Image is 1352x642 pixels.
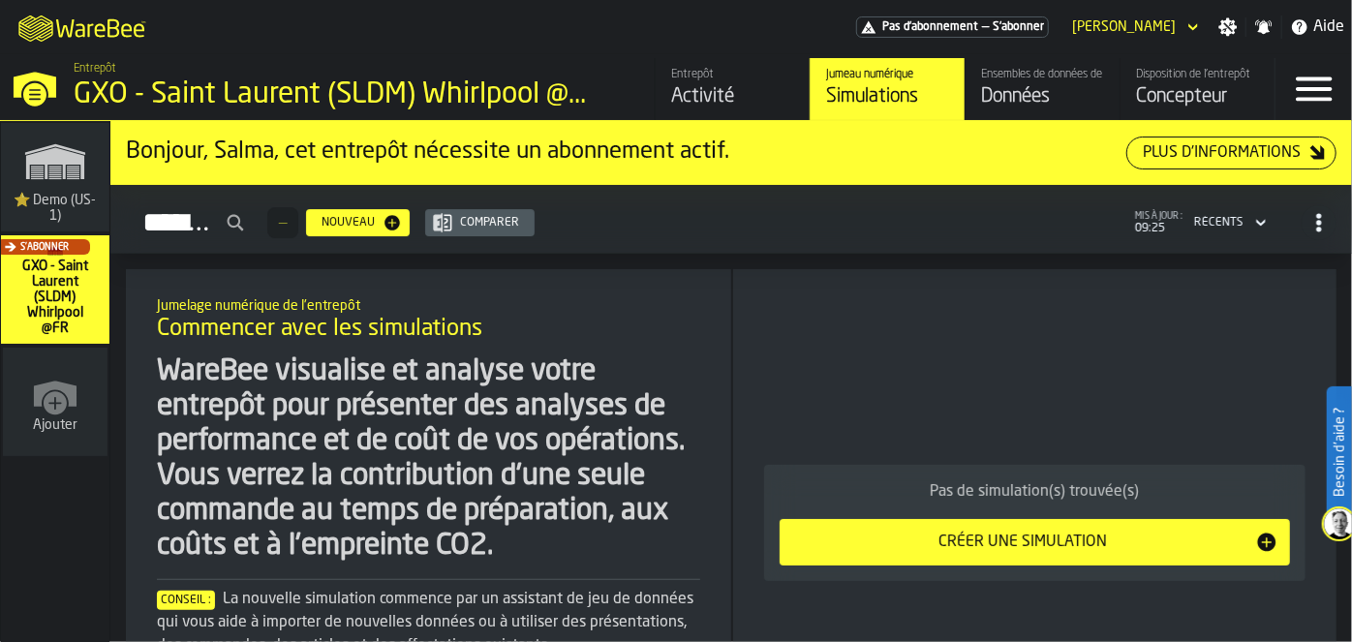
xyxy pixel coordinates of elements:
[1136,68,1259,81] div: Disposition de l'entrepôt
[157,314,482,345] span: Commencer avec les simulations
[780,480,1290,504] div: Pas de simulation(s) trouvée(s)
[671,68,794,81] div: Entrepôt
[110,185,1352,254] h2: button-Simulations
[260,207,306,238] div: ButtonLoadMore-En savoir plus-Prévenir-Première-Dernière
[1136,83,1259,110] div: Concepteur
[1,235,109,348] a: link-to-/wh/i/a82c246d-7aa6-41b3-9d69-3ecc1df984f2/simulations
[1313,15,1344,39] span: Aide
[810,58,965,120] a: link-to-/wh/i/a82c246d-7aa6-41b3-9d69-3ecc1df984f2/simulations
[1186,211,1271,234] div: DropdownMenuValue-4
[1135,222,1183,235] span: 09:25
[981,68,1104,81] div: Ensembles de données de l'entrepôt
[1194,216,1244,229] div: DropdownMenuValue-4
[1246,17,1281,37] label: button-toggle-Notifications
[425,209,535,236] button: button-Comparer
[1211,17,1245,37] label: button-toggle-Paramètres
[1072,19,1176,35] div: DropdownMenuValue-Salma HICHAM
[1282,15,1352,39] label: button-toggle-Aide
[982,20,989,34] span: —
[1135,211,1183,222] span: mis à jour :
[157,354,700,564] div: WareBee visualise et analyse votre entrepôt pour présenter des analyses de performance et de coût...
[965,58,1120,120] a: link-to-/wh/i/a82c246d-7aa6-41b3-9d69-3ecc1df984f2/data
[279,216,287,229] span: —
[856,16,1049,38] a: link-to-/wh/i/a82c246d-7aa6-41b3-9d69-3ecc1df984f2/pricing/
[33,417,77,433] span: Ajouter
[20,242,69,253] span: S'abonner
[1135,141,1308,165] div: Plus d'informations
[981,83,1104,110] div: Données
[993,20,1044,34] span: S'abonner
[314,216,383,229] div: Nouveau
[1,123,109,235] a: link-to-/wh/i/103622fe-4b04-4da1-b95f-2619b9c959cc/simulations
[856,16,1049,38] div: Abonnement au menu
[3,348,108,460] a: link-to-/wh/new
[157,294,700,314] h2: Sub Title
[826,83,949,110] div: Simulations
[110,121,1352,185] div: ItemListCard-
[1275,58,1352,120] label: button-toggle-Menu
[9,193,102,224] span: ⭐ Demo (US-1)
[780,519,1290,566] button: button-Créer une simulation
[882,20,978,34] span: Pas d'abonnement
[306,209,410,236] button: button-Nouveau
[671,83,794,110] div: Activité
[452,216,527,229] div: Comparer
[74,62,116,76] span: Entrepôt
[141,285,716,354] div: title-Commencer avec les simulations
[655,58,810,120] a: link-to-/wh/i/a82c246d-7aa6-41b3-9d69-3ecc1df984f2/feed/
[826,68,949,81] div: Jumeau numérique
[157,591,215,610] span: Conseil :
[1126,137,1337,169] button: button-Plus d'informations
[1329,388,1350,516] label: Besoin d'aide ?
[1064,15,1203,39] div: DropdownMenuValue-Salma HICHAM
[791,531,1255,554] div: Créer une simulation
[126,137,1126,168] div: Bonjour, Salma, cet entrepôt nécessite un abonnement actif.
[74,77,597,112] div: GXO - Saint Laurent (SLDM) Whirlpool @FR
[1120,58,1275,120] a: link-to-/wh/i/a82c246d-7aa6-41b3-9d69-3ecc1df984f2/designer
